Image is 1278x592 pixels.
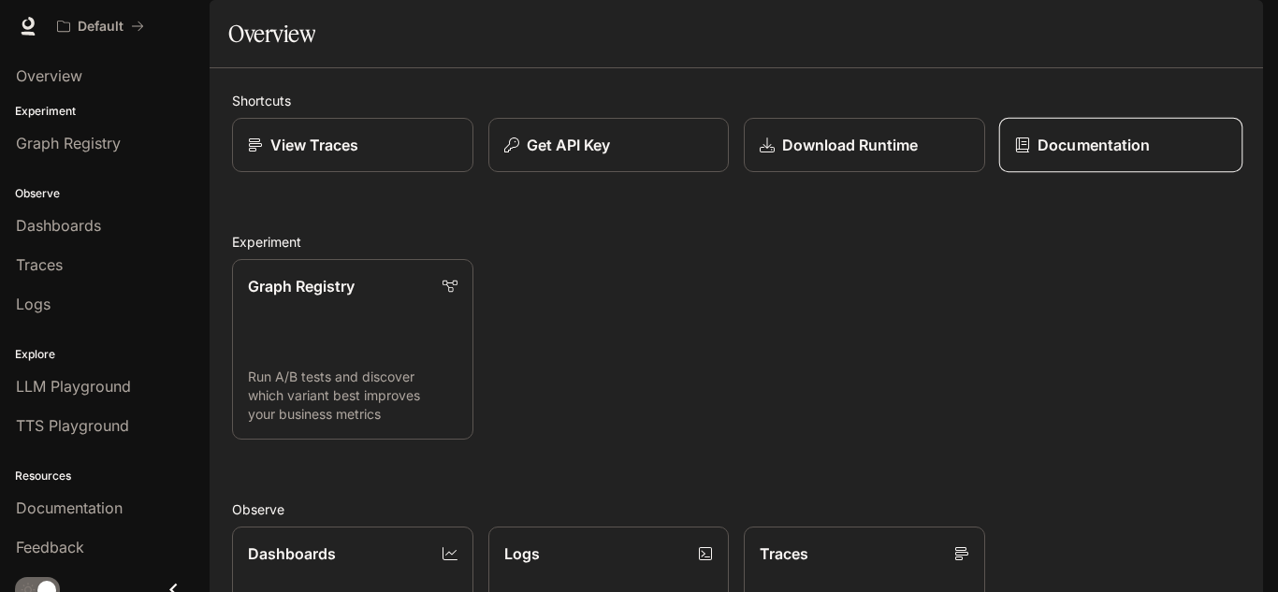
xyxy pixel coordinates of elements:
button: All workspaces [49,7,152,45]
h2: Observe [232,499,1241,519]
p: Traces [760,542,808,565]
a: Download Runtime [744,118,985,172]
h2: Experiment [232,232,1241,252]
p: Default [78,19,123,35]
p: Download Runtime [782,134,918,156]
a: Graph RegistryRun A/B tests and discover which variant best improves your business metrics [232,259,473,440]
a: Documentation [998,118,1242,173]
h1: Overview [228,15,315,52]
button: Get API Key [488,118,730,172]
p: Logs [504,542,540,565]
p: View Traces [270,134,358,156]
p: Documentation [1038,134,1150,156]
a: View Traces [232,118,473,172]
p: Get API Key [527,134,610,156]
h2: Shortcuts [232,91,1241,110]
p: Dashboards [248,542,336,565]
p: Run A/B tests and discover which variant best improves your business metrics [248,368,457,424]
p: Graph Registry [248,275,355,297]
